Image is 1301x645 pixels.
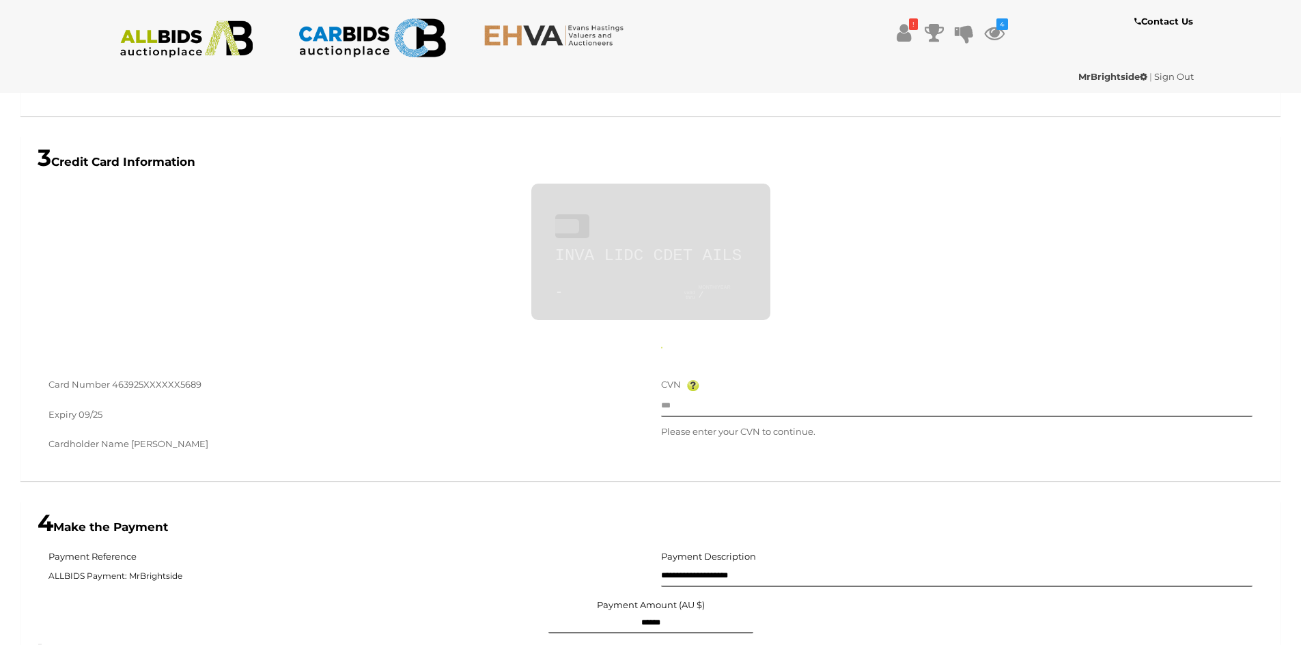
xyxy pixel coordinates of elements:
[484,24,632,46] img: EHVA.com.au
[661,377,681,392] label: CVN
[661,551,756,561] h5: Payment Description
[113,20,261,58] img: ALLBIDS.com.au
[984,20,1005,45] a: 4
[996,18,1008,30] i: 4
[597,600,705,610] label: Payment Amount (AU $)
[894,20,914,45] a: !
[1078,71,1149,82] a: MrBrightside
[555,248,746,264] div: INVA LIDC CDET AILS
[79,409,102,420] span: 09/25
[1134,14,1197,29] a: Contact Us
[38,155,195,169] b: Credit Card Information
[112,379,201,390] span: 463925XXXXXX5689
[38,143,51,172] span: 3
[661,424,1253,440] p: Please enter your CVN to continue.
[48,436,129,452] label: Cardholder Name
[38,508,53,537] span: 4
[48,377,110,392] label: Card Number
[687,380,699,391] img: Help
[555,286,685,300] div: -
[1154,71,1194,82] a: Sign Out
[48,567,641,587] span: ALLBIDS Payment: MrBrightside
[48,551,137,561] h5: Payment Reference
[699,285,746,300] div: /
[38,520,168,534] b: Make the Payment
[298,14,446,62] img: CARBIDS.com.au
[48,407,76,422] label: Expiry
[1078,71,1147,82] strong: MrBrightside
[1134,16,1193,27] b: Contact Us
[131,438,208,449] span: [PERSON_NAME]
[909,18,918,30] i: !
[1149,71,1152,82] span: |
